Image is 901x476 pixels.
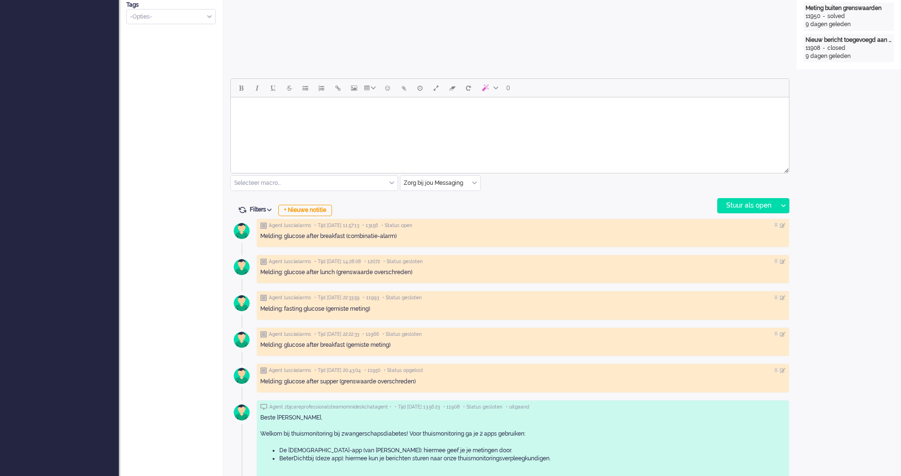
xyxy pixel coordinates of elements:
[806,52,892,60] div: 9 dagen geleden
[314,295,360,301] span: • Tijd [DATE] 22:33:59
[428,80,444,96] button: Fullscreen
[382,295,422,301] span: • Status gesloten
[260,331,267,338] img: ic_note_grey.svg
[314,367,361,374] span: • Tijd [DATE] 20:43:04
[313,80,330,96] button: Numbered list
[820,12,827,20] div: -
[384,367,423,374] span: • Status opgelost
[314,222,359,229] span: • Tijd [DATE] 11:57:13
[781,164,789,173] div: Resize
[250,206,275,213] span: Filters
[297,80,313,96] button: Bullet list
[502,80,514,96] button: 0
[230,255,254,279] img: avatar
[260,268,786,276] div: Melding: glucose after lunch (grenswaarde overschreden)
[364,258,380,265] span: • 12072
[260,258,267,265] img: ic_note_grey.svg
[718,199,777,213] div: Stuur als open
[230,328,254,352] img: avatar
[230,364,254,388] img: avatar
[396,80,412,96] button: Add attachment
[260,341,786,349] div: Melding: glucose after breakfast (gemiste meting)
[806,12,820,20] div: 11950
[260,378,786,386] div: Melding: glucose after supper (grenswaarde overschreden)
[443,404,460,410] span: • 11908
[230,219,254,243] img: avatar
[233,80,249,96] button: Bold
[395,404,440,410] span: • Tijd [DATE] 13:56:23
[279,447,786,455] li: De [DEMOGRAPHIC_DATA]-app (van [PERSON_NAME]): hiermee geef je je metingen door.
[126,9,216,25] div: Select Tags
[265,80,281,96] button: Underline
[346,80,362,96] button: Insert/edit image
[806,20,892,29] div: 9 dagen geleden
[364,367,380,374] span: • 11950
[362,331,379,338] span: • 11966
[330,80,346,96] button: Insert/edit link
[269,295,311,301] span: Agent lusciialarms
[460,80,476,96] button: Reset content
[362,222,378,229] span: • 13156
[363,295,379,301] span: • 11993
[260,232,786,240] div: Melding: glucose after breakfast (combinatie-alarm)
[383,258,423,265] span: • Status gesloten
[827,12,845,20] div: solved
[249,80,265,96] button: Italic
[806,4,892,12] div: Meting buiten grenswaarden
[506,84,510,92] span: 0
[269,258,311,265] span: Agent lusciialarms
[278,205,332,216] div: + Nieuwe notitie
[260,222,267,229] img: ic_note_grey.svg
[269,331,311,338] span: Agent lusciialarms
[412,80,428,96] button: Delay message
[314,331,359,338] span: • Tijd [DATE] 22:22:33
[281,80,297,96] button: Strikethrough
[806,44,820,52] div: 11908
[260,295,267,301] img: ic_note_grey.svg
[820,44,827,52] div: -
[230,291,254,315] img: avatar
[260,404,267,410] img: ic_chat_grey.svg
[444,80,460,96] button: Clear formatting
[260,367,267,374] img: ic_note_grey.svg
[827,44,845,52] div: closed
[362,80,379,96] button: Table
[381,222,412,229] span: • Status open
[806,36,892,44] div: Nieuw bericht toegevoegd aan gesprek
[269,404,391,410] span: Agent zbjcareprofessionalsteamomnideskchatagent •
[382,331,422,338] span: • Status gesloten
[269,222,311,229] span: Agent lusciialarms
[260,305,786,313] div: Melding: fasting glucose (gemiste meting)
[506,404,529,410] span: • uitgaand
[230,400,254,424] img: avatar
[279,455,786,463] li: BeterDichtbij (deze app): hiermee kun je berichten sturen naar onze thuismonitoringsverpleegkundi...
[379,80,396,96] button: Emoticons
[314,258,361,265] span: • Tijd [DATE] 14:28:08
[476,80,502,96] button: AI
[269,367,311,374] span: Agent lusciialarms
[126,1,216,9] div: Tags
[463,404,503,410] span: • Status gesloten
[231,97,789,164] iframe: Rich Text Area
